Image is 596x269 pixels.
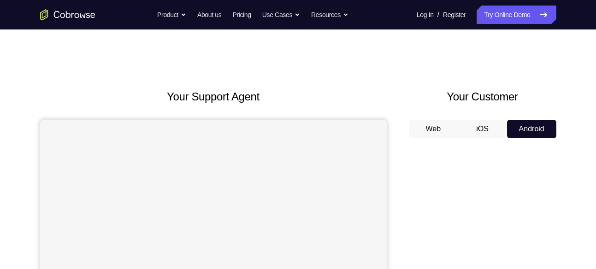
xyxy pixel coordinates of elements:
h2: Your Support Agent [40,88,387,105]
h2: Your Customer [409,88,556,105]
a: About us [197,6,221,24]
a: Pricing [232,6,251,24]
button: iOS [458,120,507,138]
a: Register [443,6,466,24]
button: Web [409,120,458,138]
a: Go to the home page [40,9,95,20]
a: Log In [417,6,434,24]
a: Try Online Demo [477,6,556,24]
button: Use Cases [262,6,300,24]
button: Product [157,6,186,24]
button: Resources [311,6,348,24]
button: Android [507,120,556,138]
span: / [437,9,439,20]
